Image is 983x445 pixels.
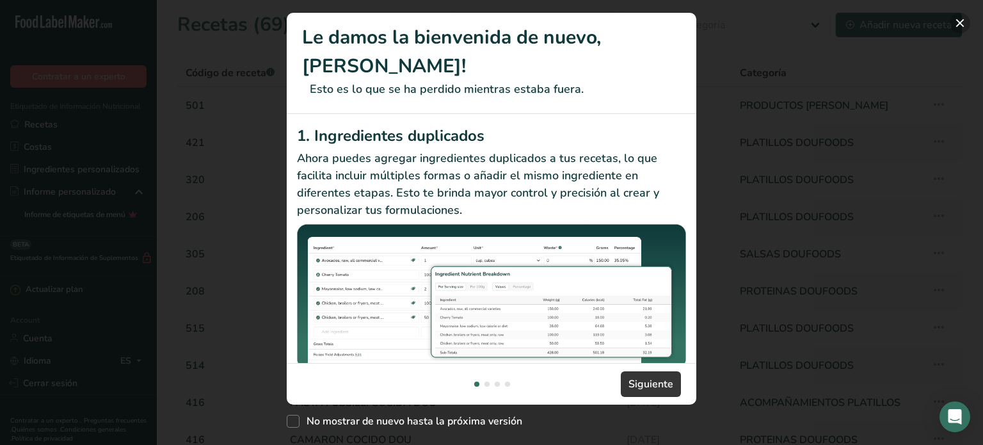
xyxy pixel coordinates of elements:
span: Siguiente [628,376,673,392]
p: Esto es lo que se ha perdido mientras estaba fuera. [302,81,681,98]
div: Open Intercom Messenger [939,401,970,432]
span: No mostrar de nuevo hasta la próxima versión [300,415,522,428]
h1: Le damos la bienvenida de nuevo, [PERSON_NAME]! [302,23,681,81]
button: Siguiente [621,371,681,397]
p: Ahora puedes agregar ingredientes duplicados a tus recetas, lo que facilita incluir múltiples for... [297,150,686,219]
img: Ingredientes duplicados [297,224,686,369]
h2: 1. Ingredientes duplicados [297,124,686,147]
